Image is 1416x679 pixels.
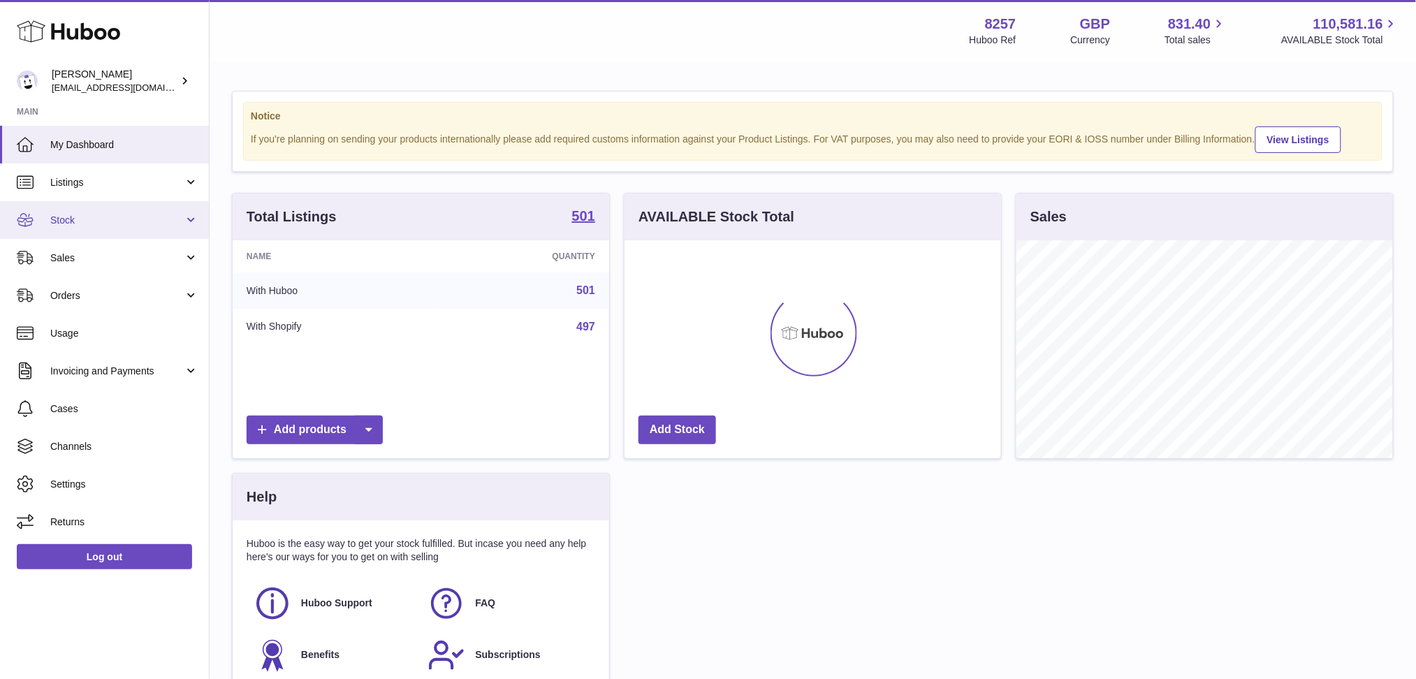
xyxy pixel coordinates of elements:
[475,648,540,662] span: Subscriptions
[247,416,383,444] a: Add products
[233,272,436,309] td: With Huboo
[576,284,595,296] a: 501
[970,34,1016,47] div: Huboo Ref
[50,365,184,378] span: Invoicing and Payments
[50,440,198,453] span: Channels
[17,71,38,92] img: don@skinsgolf.com
[638,416,716,444] a: Add Stock
[1281,34,1399,47] span: AVAILABLE Stock Total
[576,321,595,333] a: 497
[247,488,277,506] h3: Help
[436,240,609,272] th: Quantity
[50,327,198,340] span: Usage
[1030,207,1067,226] h3: Sales
[301,648,340,662] span: Benefits
[50,402,198,416] span: Cases
[985,15,1016,34] strong: 8257
[1071,34,1111,47] div: Currency
[428,636,587,674] a: Subscriptions
[50,516,198,529] span: Returns
[1281,15,1399,47] a: 110,581.16 AVAILABLE Stock Total
[233,240,436,272] th: Name
[247,207,337,226] h3: Total Listings
[247,537,595,564] p: Huboo is the easy way to get your stock fulfilled. But incase you need any help here's our ways f...
[1165,15,1227,47] a: 831.40 Total sales
[233,309,436,345] td: With Shopify
[1255,126,1341,153] a: View Listings
[572,209,595,226] a: 501
[428,585,587,622] a: FAQ
[1165,34,1227,47] span: Total sales
[52,68,177,94] div: [PERSON_NAME]
[251,110,1375,123] strong: Notice
[17,544,192,569] a: Log out
[251,124,1375,153] div: If you're planning on sending your products internationally please add required customs informati...
[50,176,184,189] span: Listings
[50,478,198,491] span: Settings
[52,82,205,93] span: [EMAIL_ADDRESS][DOMAIN_NAME]
[50,214,184,227] span: Stock
[301,597,372,610] span: Huboo Support
[50,289,184,302] span: Orders
[254,585,414,622] a: Huboo Support
[475,597,495,610] span: FAQ
[1168,15,1211,34] span: 831.40
[254,636,414,674] a: Benefits
[50,138,198,152] span: My Dashboard
[1313,15,1383,34] span: 110,581.16
[50,251,184,265] span: Sales
[1080,15,1110,34] strong: GBP
[572,209,595,223] strong: 501
[638,207,794,226] h3: AVAILABLE Stock Total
